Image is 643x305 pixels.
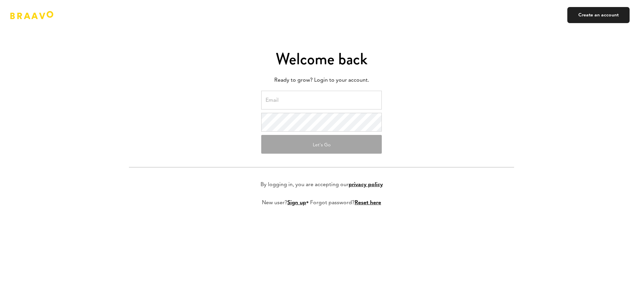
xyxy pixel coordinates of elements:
[567,7,630,23] a: Create an account
[262,199,381,207] p: New user? • Forgot password?
[287,200,306,206] a: Sign up
[261,135,382,154] button: Let's Go
[261,91,382,109] input: Email
[355,200,381,206] a: Reset here
[261,181,383,189] p: By logging in, you are accepting our
[129,75,514,85] p: Ready to grow? Login to your account.
[349,182,383,187] a: privacy policy
[276,48,367,70] span: Welcome back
